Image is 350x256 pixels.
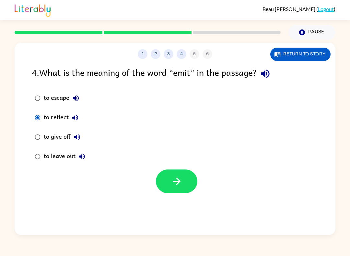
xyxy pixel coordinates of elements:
button: to leave out [76,150,88,163]
div: 4 . What is the meaning of the word “emit” in the passage? [32,65,318,82]
button: 2 [151,49,160,59]
span: Beau [PERSON_NAME] [262,6,316,12]
button: Return to story [270,48,331,61]
button: Pause [288,25,335,40]
div: to escape [44,92,82,105]
button: to reflect [69,111,82,124]
button: 3 [164,49,173,59]
div: to give off [44,131,84,144]
div: to reflect [44,111,82,124]
div: to leave out [44,150,88,163]
button: to give off [71,131,84,144]
img: Literably [15,3,51,17]
a: Logout [318,6,334,12]
button: 1 [138,49,147,59]
button: 4 [177,49,186,59]
div: ( ) [262,6,335,12]
button: to escape [69,92,82,105]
